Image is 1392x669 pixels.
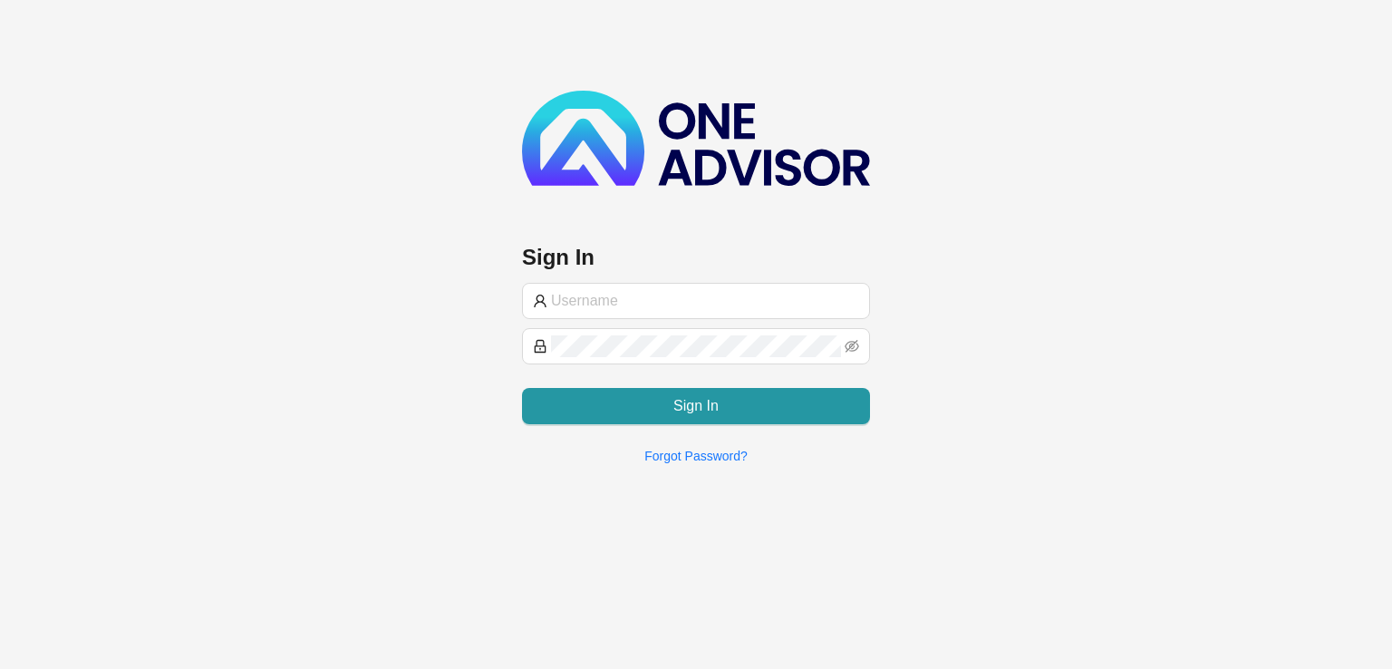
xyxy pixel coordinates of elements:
[845,339,859,354] span: eye-invisible
[533,339,547,354] span: lock
[533,294,547,308] span: user
[673,395,719,417] span: Sign In
[522,243,870,272] h3: Sign In
[644,449,748,463] a: Forgot Password?
[522,388,870,424] button: Sign In
[522,91,870,186] img: b89e593ecd872904241dc73b71df2e41-logo-dark.svg
[551,290,859,312] input: Username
